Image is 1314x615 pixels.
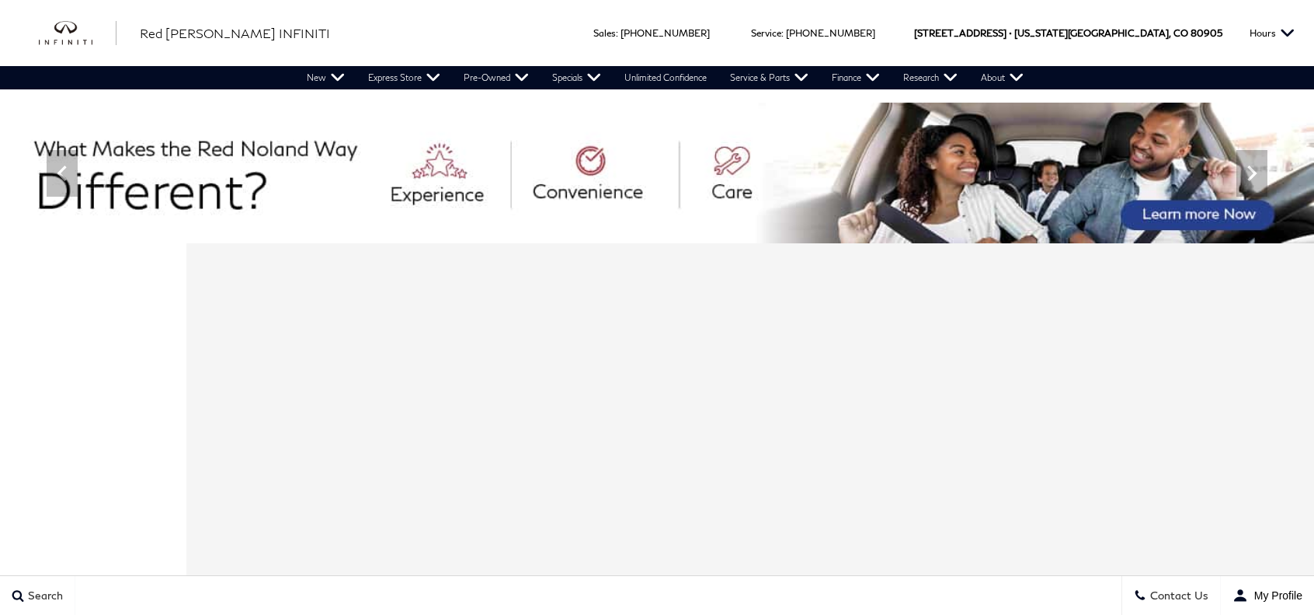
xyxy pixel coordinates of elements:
a: Research [892,66,969,89]
span: : [616,27,618,39]
a: Express Store [356,66,452,89]
nav: Main Navigation [295,66,1035,89]
a: Specials [541,66,613,89]
a: infiniti [39,21,116,46]
a: [PHONE_NUMBER] [786,27,875,39]
a: New [295,66,356,89]
a: Finance [820,66,892,89]
a: [PHONE_NUMBER] [620,27,710,39]
a: About [969,66,1035,89]
img: INFINITI [39,21,116,46]
span: : [781,27,784,39]
span: Red [PERSON_NAME] INFINITI [140,26,330,40]
span: My Profile [1248,589,1302,602]
span: Search [24,589,63,603]
a: [STREET_ADDRESS] • [US_STATE][GEOGRAPHIC_DATA], CO 80905 [914,27,1222,39]
button: user-profile-menu [1221,576,1314,615]
span: Sales [593,27,616,39]
a: Unlimited Confidence [613,66,718,89]
a: Service & Parts [718,66,820,89]
a: Pre-Owned [452,66,541,89]
span: Contact Us [1146,589,1208,603]
span: Service [751,27,781,39]
a: Red [PERSON_NAME] INFINITI [140,24,330,43]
